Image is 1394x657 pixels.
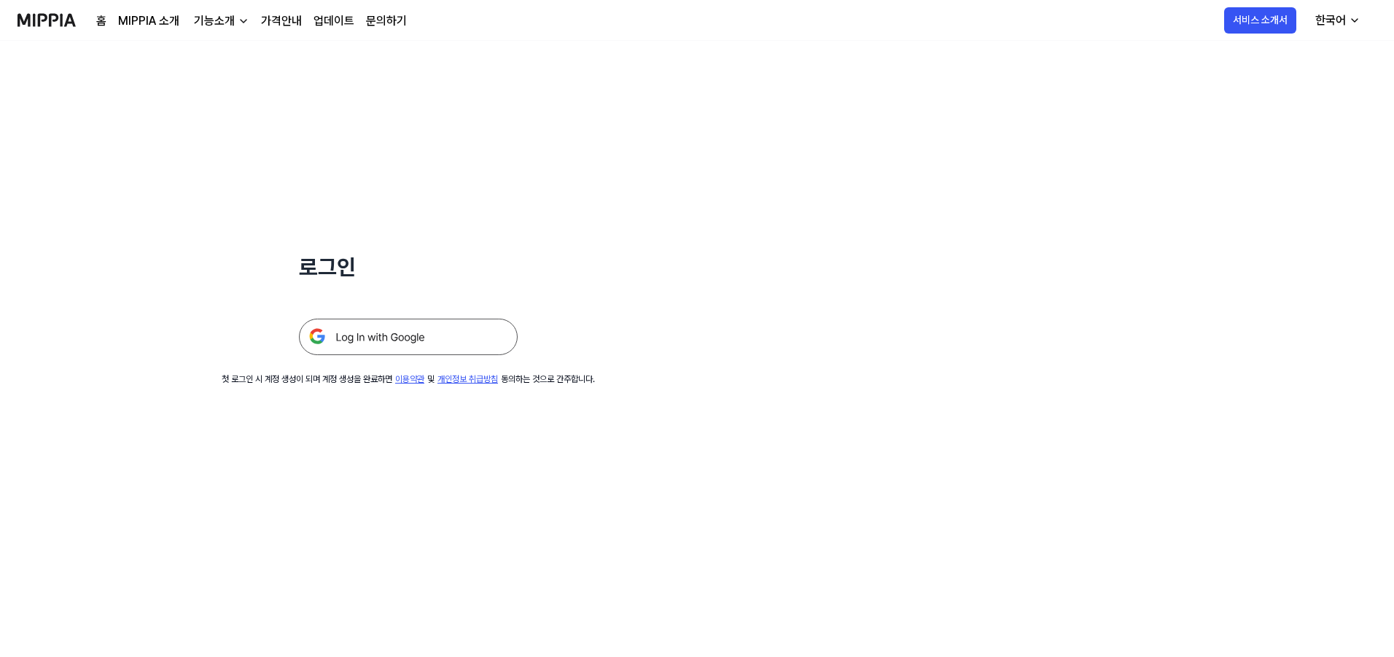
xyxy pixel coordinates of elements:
button: 기능소개 [191,12,249,30]
a: 문의하기 [366,12,407,30]
div: 기능소개 [191,12,238,30]
img: 구글 로그인 버튼 [299,319,518,355]
a: MIPPIA 소개 [118,12,179,30]
img: down [238,15,249,27]
button: 서비스 소개서 [1224,7,1296,34]
button: 한국어 [1304,6,1369,35]
h1: 로그인 [299,251,518,284]
div: 한국어 [1312,12,1349,29]
a: 업데이트 [314,12,354,30]
a: 이용약관 [395,374,424,384]
div: 첫 로그인 시 계정 생성이 되며 계정 생성을 완료하면 및 동의하는 것으로 간주합니다. [222,373,595,386]
a: 가격안내 [261,12,302,30]
a: 개인정보 취급방침 [437,374,498,384]
a: 홈 [96,12,106,30]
